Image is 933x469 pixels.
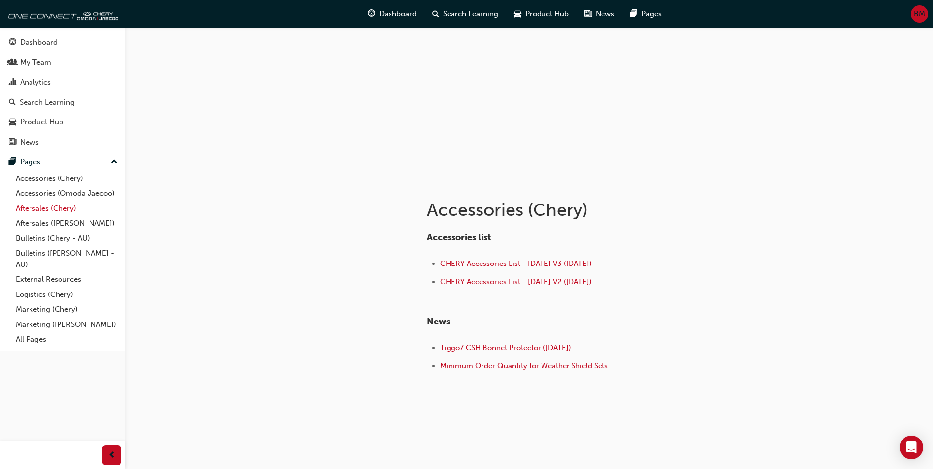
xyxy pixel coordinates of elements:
a: Minimum Order Quantity for Weather Shield Sets [440,361,608,370]
span: car-icon [514,8,521,20]
a: All Pages [12,332,121,347]
a: Marketing ([PERSON_NAME]) [12,317,121,332]
span: up-icon [111,156,118,169]
button: DashboardMy TeamAnalyticsSearch LearningProduct HubNews [4,31,121,153]
a: news-iconNews [576,4,622,24]
a: Marketing (Chery) [12,302,121,317]
span: news-icon [584,8,592,20]
div: News [20,137,39,148]
span: search-icon [9,98,16,107]
span: Product Hub [525,8,569,20]
span: Pages [641,8,662,20]
a: Accessories (Omoda Jaecoo) [12,186,121,201]
span: Dashboard [379,8,417,20]
a: Product Hub [4,113,121,131]
a: Tiggo7 CSH Bonnet Protector ([DATE]) [440,343,571,352]
a: External Resources [12,272,121,287]
a: CHERY Accessories List - [DATE] V3 ([DATE]) [440,259,592,268]
span: Search Learning [443,8,498,20]
a: Analytics [4,73,121,91]
span: pages-icon [9,158,16,167]
a: Bulletins ([PERSON_NAME] - AU) [12,246,121,272]
span: prev-icon [108,449,116,462]
a: Aftersales (Chery) [12,201,121,216]
a: Aftersales ([PERSON_NAME]) [12,216,121,231]
button: Pages [4,153,121,171]
span: news-icon [9,138,16,147]
span: search-icon [432,8,439,20]
span: guage-icon [9,38,16,47]
div: Product Hub [20,117,63,128]
h1: Accessories (Chery) [427,199,750,221]
div: Dashboard [20,37,58,48]
span: car-icon [9,118,16,127]
img: oneconnect [5,4,118,24]
a: Search Learning [4,93,121,112]
a: My Team [4,54,121,72]
span: News [427,316,450,327]
a: CHERY Accessories List - [DATE] V2 ([DATE]) [440,277,592,286]
span: guage-icon [368,8,375,20]
span: News [596,8,614,20]
a: News [4,133,121,151]
div: Analytics [20,77,51,88]
span: chart-icon [9,78,16,87]
div: Pages [20,156,40,168]
a: guage-iconDashboard [360,4,424,24]
a: pages-iconPages [622,4,669,24]
div: Search Learning [20,97,75,108]
button: BM [911,5,928,23]
a: car-iconProduct Hub [506,4,576,24]
span: BM [914,8,925,20]
div: My Team [20,57,51,68]
a: Dashboard [4,33,121,52]
span: people-icon [9,59,16,67]
span: Accessories list [427,232,491,243]
span: pages-icon [630,8,637,20]
a: search-iconSearch Learning [424,4,506,24]
a: Accessories (Chery) [12,171,121,186]
div: Open Intercom Messenger [900,436,923,459]
a: Bulletins (Chery - AU) [12,231,121,246]
a: Logistics (Chery) [12,287,121,302]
